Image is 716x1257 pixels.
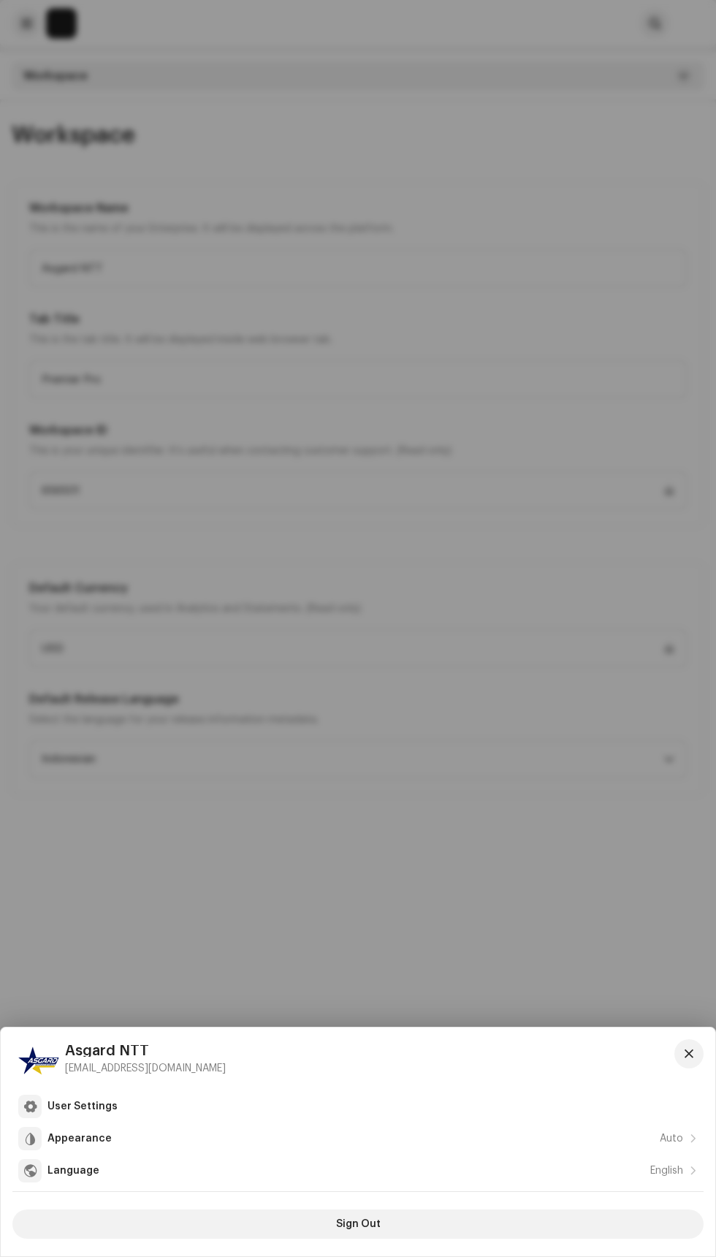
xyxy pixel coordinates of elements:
div: Appearance [47,1133,112,1144]
div: [EMAIL_ADDRESS][DOMAIN_NAME] [65,1063,226,1074]
re-m-nav-item: Language [12,1156,704,1185]
re-m-nav-item: User Settings [12,1092,704,1121]
img: 0edc1aea-7bde-415c-abb4-5ce3c9bccf64 [18,1039,59,1080]
re-m-nav-item: Appearance [12,1124,704,1153]
button: Sign Out [12,1209,704,1239]
div: Asgard NTT [65,1045,226,1057]
div: English [650,1165,683,1177]
div: User Settings [47,1101,118,1112]
span: Sign Out [336,1209,381,1239]
div: Language [47,1165,99,1177]
div: Auto [660,1133,683,1144]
